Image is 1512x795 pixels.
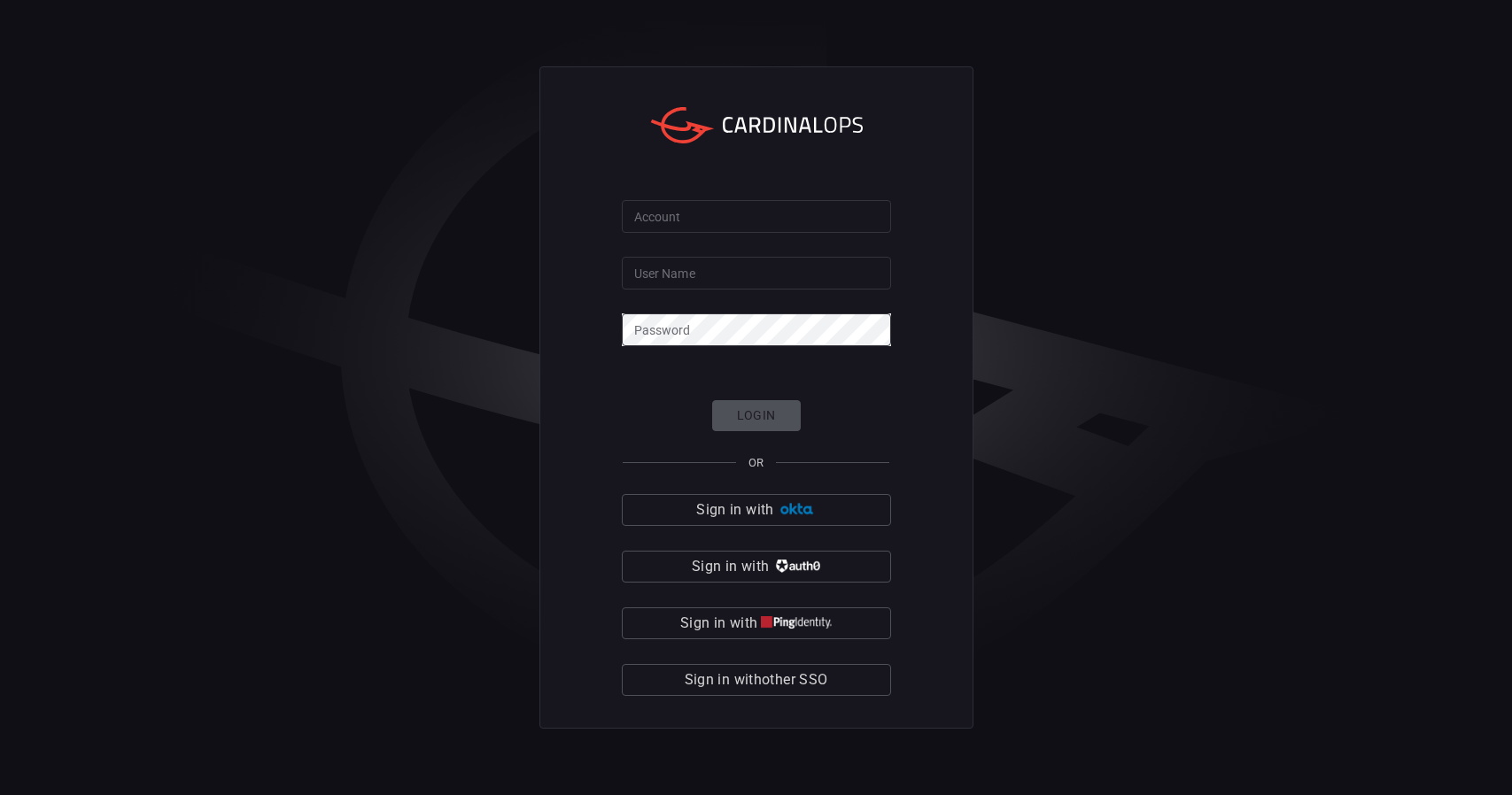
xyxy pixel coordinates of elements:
button: Sign in with [622,607,891,639]
img: vP8Hhh4KuCH8AavWKdZY7RZgAAAAASUVORK5CYII= [773,560,820,573]
input: Type your account [622,200,891,233]
span: Sign in with [692,554,769,579]
img: quu4iresuhQAAAABJRU5ErkJggg== [761,616,832,629]
span: OR [748,456,764,469]
button: Sign in withother SSO [622,664,891,696]
button: Sign in with [622,494,891,526]
button: Sign in with [622,551,891,583]
span: Sign in with [680,611,757,636]
span: Sign in with [696,498,773,522]
input: Type your user name [622,257,891,289]
span: Sign in with other SSO [685,668,828,692]
img: Ad5vKXme8s1CQAAAABJRU5ErkJggg== [778,503,816,516]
